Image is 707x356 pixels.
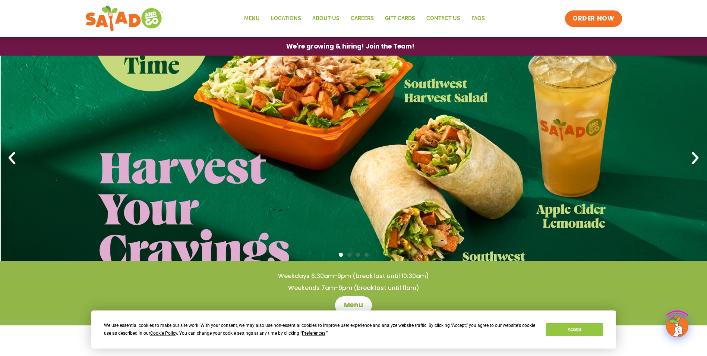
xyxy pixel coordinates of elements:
[347,253,351,257] span: Go to slide 2
[345,10,379,27] a: Careers
[466,10,490,27] a: FAQs
[239,10,265,27] a: Menu
[356,253,360,257] span: Go to slide 3
[4,150,20,166] div: Previous slide
[379,10,421,27] a: GIFT CARDS
[85,4,164,34] img: new-SAG-logo-768×292
[286,43,414,50] span: We're growing & hiring! Join the Team!
[421,10,466,27] a: Contact Us
[335,296,372,314] a: Menu
[150,331,177,336] span: Cookie Policy
[546,323,603,336] button: Accept
[15,272,692,280] h4: Weekdays 6:30am-9pm (breakfast until 10:30am)
[687,150,703,166] div: Next slide
[302,331,325,336] span: Preferences
[275,38,426,55] a: We're growing & hiring! Join the Team!
[265,10,307,27] a: Locations
[239,10,490,27] nav: Menu
[344,301,363,310] span: Menu
[339,253,343,257] span: Go to slide 1
[104,322,537,337] div: We use essential cookies to make our site work. With your consent, we may also use non-essential ...
[91,310,616,349] div: Cookie Consent Prompt
[565,10,622,27] a: ORDER NOW
[364,253,369,257] span: Go to slide 4
[307,10,345,27] a: About Us
[572,14,614,23] span: ORDER NOW
[15,284,692,292] h4: Weekends 7am-9pm (breakfast until 11am)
